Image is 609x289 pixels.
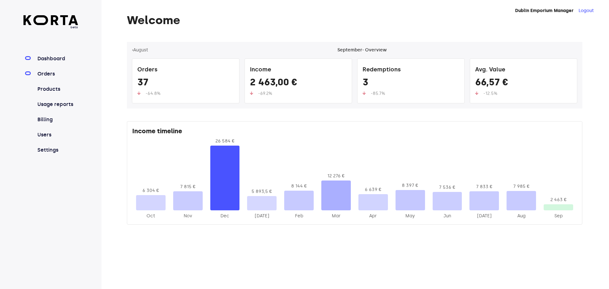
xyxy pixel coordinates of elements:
a: beta [23,15,78,30]
div: 2025-Jan [247,213,277,219]
div: September - Overview [337,47,387,53]
div: 7 985 € [507,183,536,190]
span: beta [23,25,78,30]
a: Dashboard [36,55,78,62]
div: 26 584 € [210,138,240,144]
img: up [363,91,366,95]
span: -69.2% [258,91,272,96]
div: 2024-Dec [210,213,240,219]
div: 12 276 € [321,173,351,179]
div: 5 893,5 € [247,188,277,195]
button: ‹August [132,47,148,53]
div: 66,57 € [475,76,572,90]
div: 2 463 € [544,197,573,203]
a: Orders [36,70,78,78]
div: 7 815 € [173,184,203,190]
div: 6 639 € [358,187,388,193]
div: 8 144 € [284,183,314,189]
h1: Welcome [127,14,582,27]
div: 7 536 € [433,184,462,191]
a: Billing [36,116,78,123]
span: -12.5% [483,91,497,96]
a: Products [36,85,78,93]
div: Redemptions [363,64,459,76]
img: up [475,91,478,95]
div: 6 304 € [136,187,166,194]
img: up [137,91,141,95]
a: Usage reports [36,101,78,108]
a: Users [36,131,78,139]
div: 2025-Jun [433,213,462,219]
img: Korta [23,15,78,25]
div: 7 833 € [469,184,499,190]
div: 2025-Mar [321,213,351,219]
div: 8 397 € [396,182,425,189]
div: 2025-Apr [358,213,388,219]
div: 3 [363,76,459,90]
span: -64.8% [146,91,160,96]
div: 2025-Aug [507,213,536,219]
button: Logout [579,8,594,14]
div: 2025-Sep [544,213,573,219]
div: Income [250,64,347,76]
div: Avg. Value [475,64,572,76]
strong: Dublin Emporium Manager [515,8,573,13]
img: up [250,91,253,95]
div: Orders [137,64,234,76]
a: Settings [36,146,78,154]
div: 37 [137,76,234,90]
span: -85.7% [371,91,385,96]
div: 2025-May [396,213,425,219]
div: 2025-Feb [284,213,314,219]
div: 2024-Oct [136,213,166,219]
div: Income timeline [132,127,577,138]
div: 2 463,00 € [250,76,347,90]
div: 2024-Nov [173,213,203,219]
div: 2025-Jul [469,213,499,219]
